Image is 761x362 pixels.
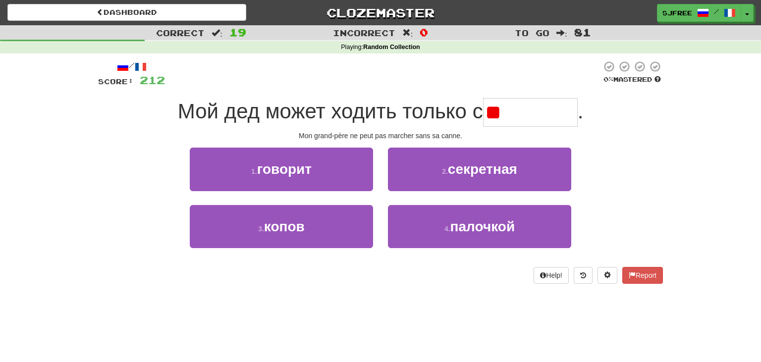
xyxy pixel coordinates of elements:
button: 4.палочкой [388,205,571,248]
span: 212 [140,74,165,86]
a: sjfree / [657,4,741,22]
strong: Random Collection [363,44,420,51]
span: sjfree [662,8,692,17]
span: Score: [98,77,134,86]
button: Help! [534,267,569,284]
span: секретная [448,161,517,177]
button: 1.говорит [190,148,373,191]
span: говорит [257,161,312,177]
span: / [714,8,719,15]
span: Correct [156,28,205,38]
span: 19 [229,26,246,38]
span: 0 [420,26,428,38]
a: Clozemaster [261,4,500,21]
button: 2.секретная [388,148,571,191]
a: Dashboard [7,4,246,21]
small: 1 . [251,167,257,175]
div: Mastered [601,75,663,84]
span: : [402,29,413,37]
div: Mon grand-père ne peut pas marcher sans sa canne. [98,131,663,141]
span: палочкой [450,219,515,234]
span: : [212,29,222,37]
button: Report [622,267,663,284]
span: To go [515,28,549,38]
small: 2 . [442,167,448,175]
small: 4 . [444,225,450,233]
span: Incorrect [333,28,395,38]
span: : [556,29,567,37]
small: 3 . [258,225,264,233]
button: Round history (alt+y) [574,267,593,284]
span: Мой дед может ходить только с [178,100,483,123]
button: 3.копов [190,205,373,248]
span: 81 [574,26,591,38]
span: . [578,100,584,123]
div: / [98,60,165,73]
span: 0 % [603,75,613,83]
span: копов [264,219,305,234]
